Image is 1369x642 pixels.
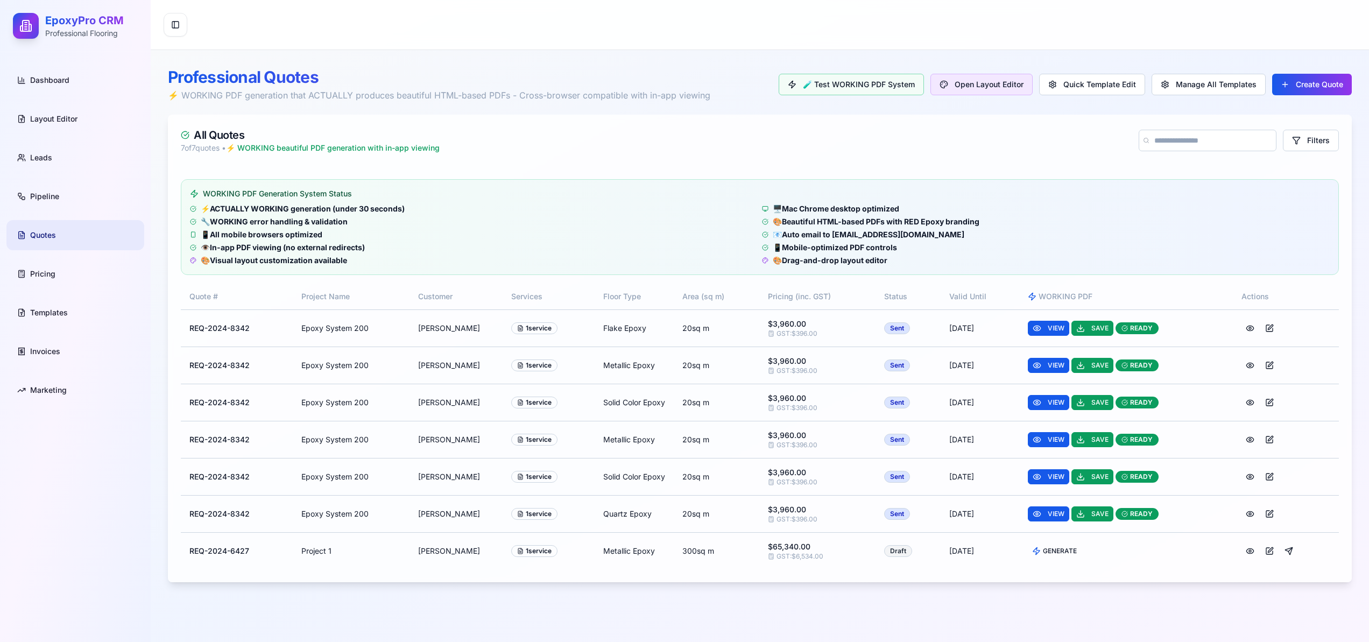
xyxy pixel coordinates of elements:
div: 1 service [511,545,558,557]
td: [DATE] [941,495,1019,532]
span: VIEW [1048,435,1064,444]
button: GENERATE [1028,544,1081,559]
strong: Auto email to [EMAIL_ADDRESS][DOMAIN_NAME] [782,230,964,239]
td: [PERSON_NAME] [410,309,503,347]
a: Pipeline [6,181,144,211]
h1: Professional Quotes [168,67,710,87]
div: $3,960.00 [768,356,866,366]
span: SAVE [1091,361,1109,370]
th: Customer [410,284,503,309]
td: 20 sq m [674,309,759,347]
a: Quotes [6,220,144,250]
strong: ACTUALLY WORKING generation (under 30 seconds) [210,204,405,213]
td: REQ-2024-8342 [181,384,293,421]
button: SAVE [1071,395,1113,410]
a: Templates [6,298,144,328]
div: 1 service [511,434,558,446]
td: [PERSON_NAME] [410,532,503,569]
div: 1 service [511,508,558,520]
td: 300 sq m [674,532,759,569]
button: Create Quote [1272,74,1352,95]
div: GST: $396.00 [768,404,866,412]
strong: In-app PDF viewing (no external redirects) [210,243,365,252]
span: Layout Editor [30,114,77,124]
strong: WORKING error handling & validation [210,217,348,226]
th: Project Name [293,284,410,309]
th: Floor Type [595,284,674,309]
td: [PERSON_NAME] [410,458,503,495]
strong: Drag-and-drop layout editor [782,256,887,265]
span: 🎨 [773,255,887,266]
div: $65,340.00 [768,541,866,552]
strong: All mobile browsers optimized [210,230,322,239]
span: SAVE [1091,472,1109,481]
span: VIEW [1048,324,1064,333]
div: Sent [884,359,910,371]
p: ⚡ WORKING PDF generation that ACTUALLY produces beautiful HTML-based PDFs - Cross-browser compati... [168,89,710,102]
button: SAVE [1071,358,1113,373]
div: Sent [884,397,910,408]
div: 1 service [511,322,558,334]
button: Generate and send WORKING quote [1280,544,1297,559]
span: 📱 [773,242,897,253]
div: $3,960.00 [768,467,866,478]
a: Marketing [6,375,144,405]
button: VIEW [1028,469,1069,484]
span: SAVE [1091,510,1109,518]
span: VIEW [1048,510,1064,518]
td: [DATE] [941,532,1019,569]
th: Area (sq m) [674,284,759,309]
span: 🖥️ [773,203,899,214]
td: REQ-2024-6427 [181,532,293,569]
div: 1 service [511,471,558,483]
div: READY [1116,322,1159,334]
span: 📧 [773,229,964,240]
div: GST: $396.00 [768,515,866,524]
div: $3,960.00 [768,504,866,515]
button: VIEW [1028,432,1069,447]
td: Solid Color Epoxy [595,458,674,495]
td: [PERSON_NAME] [410,384,503,421]
div: Sent [884,322,910,334]
span: ⚡ [201,203,405,214]
td: Epoxy System 200 [293,309,410,347]
div: GST: $396.00 [768,329,866,338]
span: VIEW [1048,472,1064,481]
strong: Mobile-optimized PDF controls [782,243,897,252]
td: Solid Color Epoxy [595,384,674,421]
td: REQ-2024-8342 [181,421,293,458]
div: 7 of 7 quotes • [181,143,440,153]
button: Quick Template Edit [1039,74,1145,95]
strong: Visual layout customization available [210,256,347,265]
span: 🎨 [201,255,347,266]
td: Metallic Epoxy [595,421,674,458]
span: ⚡ WORKING beautiful PDF generation with in-app viewing [226,143,440,152]
div: Draft [884,545,912,557]
button: Filters [1283,130,1339,151]
th: Pricing (inc. GST) [759,284,875,309]
span: 🎨 [773,216,979,227]
strong: Mac Chrome desktop optimized [782,204,899,213]
button: VIEW [1028,321,1069,336]
button: VIEW [1028,358,1069,373]
div: READY [1116,359,1159,371]
td: [PERSON_NAME] [410,347,503,384]
div: Sent [884,508,910,520]
a: Layout Editor [6,104,144,134]
div: $3,960.00 [768,430,866,441]
span: Pipeline [30,191,59,202]
span: 👁️ [201,242,365,253]
a: Pricing [6,259,144,289]
a: Dashboard [6,65,144,95]
span: 🔧 [201,216,348,227]
div: $3,960.00 [768,393,866,404]
span: WORKING PDF Generation System Status [203,188,352,199]
span: VIEW [1048,361,1064,370]
td: REQ-2024-8342 [181,495,293,532]
td: 20 sq m [674,421,759,458]
td: [DATE] [941,458,1019,495]
a: Invoices [6,336,144,366]
div: All Quotes [181,128,440,143]
button: VIEW [1028,395,1069,410]
a: Manage All Templates [1152,74,1266,95]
